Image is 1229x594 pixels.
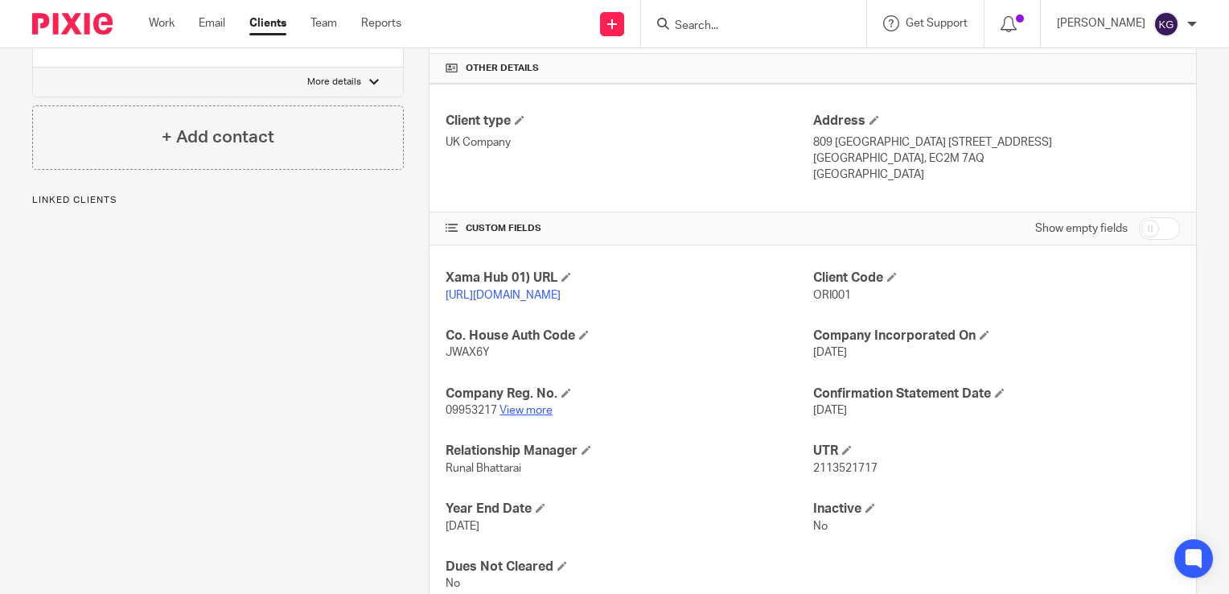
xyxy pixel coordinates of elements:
h4: Inactive [813,501,1180,518]
span: Other details [466,62,539,75]
span: Get Support [906,18,968,29]
h4: Client type [446,113,812,130]
p: More details [307,76,361,89]
p: UK Company [446,134,812,151]
p: Linked clients [32,194,404,207]
h4: Co. House Auth Code [446,328,812,344]
h4: Dues Not Cleared [446,559,812,575]
h4: CUSTOM FIELDS [446,222,812,235]
a: Team [310,15,337,31]
a: Clients [249,15,286,31]
input: Search [673,19,818,34]
a: Email [199,15,225,31]
span: [DATE] [446,521,479,532]
h4: Relationship Manager [446,443,812,460]
a: Reports [361,15,401,31]
p: [GEOGRAPHIC_DATA] [813,167,1180,183]
span: No [446,578,460,589]
p: [GEOGRAPHIC_DATA], EC2M 7AQ [813,151,1180,167]
span: Runal Bhattarai [446,463,521,474]
h4: Client Code [813,270,1180,287]
h4: Company Reg. No. [446,386,812,402]
span: 09953217 [446,405,497,416]
span: No [813,521,828,532]
a: [URL][DOMAIN_NAME] [446,290,561,301]
a: Work [149,15,175,31]
a: View more [499,405,553,416]
span: 2113521717 [813,463,878,474]
label: Show empty fields [1035,221,1128,237]
p: 809 [GEOGRAPHIC_DATA] [STREET_ADDRESS] [813,134,1180,151]
h4: Year End Date [446,501,812,518]
h4: Company Incorporated On [813,328,1180,344]
h4: + Add contact [162,125,274,150]
img: Pixie [32,13,113,35]
h4: Address [813,113,1180,130]
h4: UTR [813,443,1180,460]
span: [DATE] [813,405,847,416]
img: svg%3E [1153,11,1179,37]
span: JWAX6Y [446,347,490,358]
h4: Confirmation Statement Date [813,386,1180,402]
span: ORI001 [813,290,851,301]
p: [PERSON_NAME] [1057,15,1145,31]
span: [DATE] [813,347,847,358]
h4: Xama Hub 01) URL [446,270,812,287]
